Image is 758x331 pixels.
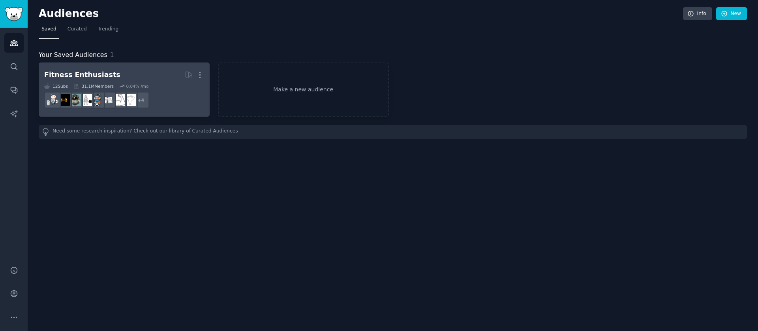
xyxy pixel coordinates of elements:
[69,94,81,106] img: GymMotivation
[110,51,114,59] span: 1
[683,7,712,21] a: Info
[68,26,87,33] span: Curated
[44,70,120,80] div: Fitness Enthusiasts
[73,83,114,89] div: 31.1M Members
[5,7,23,21] img: GummySearch logo
[98,26,118,33] span: Trending
[124,94,136,106] img: Fitness
[113,94,125,106] img: strength_training
[39,50,107,60] span: Your Saved Audiences
[91,94,103,106] img: Health
[39,62,210,117] a: Fitness Enthusiasts12Subs31.1MMembers0.04% /mo+4Fitnessstrength_trainingloseitHealthGYMGymMotivat...
[80,94,92,106] img: GYM
[65,23,90,39] a: Curated
[58,94,70,106] img: workout
[39,8,683,20] h2: Audiences
[218,62,389,117] a: Make a new audience
[133,92,149,108] div: + 4
[47,94,59,106] img: weightroom
[192,128,238,136] a: Curated Audiences
[95,23,121,39] a: Trending
[44,83,68,89] div: 12 Sub s
[126,83,148,89] div: 0.04 % /mo
[39,23,59,39] a: Saved
[41,26,56,33] span: Saved
[716,7,747,21] a: New
[102,94,114,106] img: loseit
[39,125,747,139] div: Need some research inspiration? Check out our library of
